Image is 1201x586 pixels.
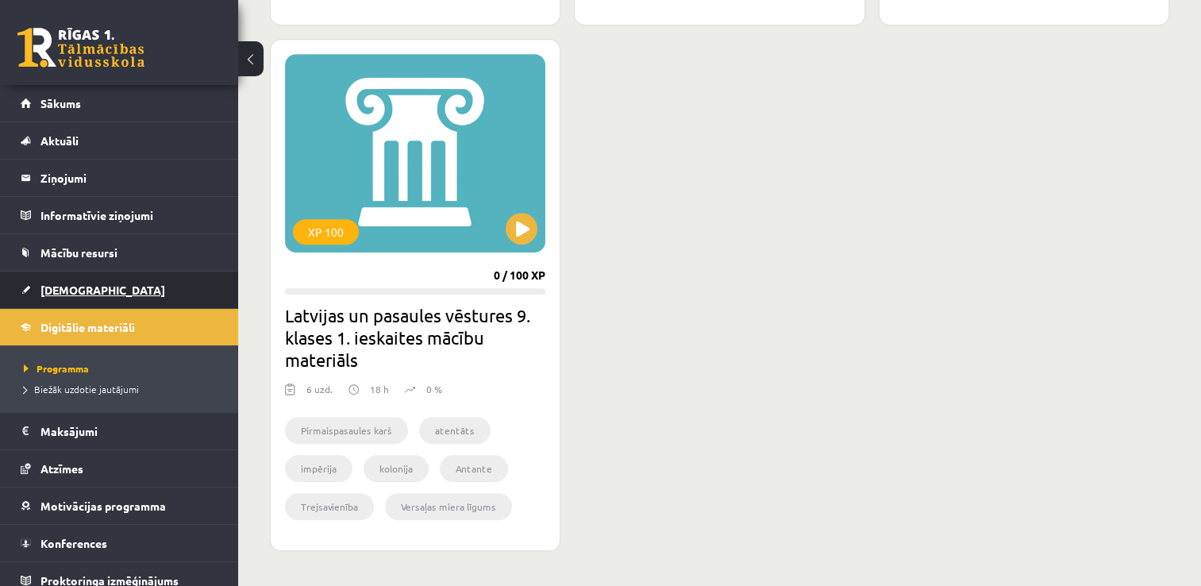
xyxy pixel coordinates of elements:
li: atentāts [419,417,491,444]
span: [DEMOGRAPHIC_DATA] [40,283,165,297]
p: 18 h [370,382,389,396]
a: Motivācijas programma [21,488,218,524]
a: Sākums [21,85,218,121]
a: Biežāk uzdotie jautājumi [24,382,222,396]
li: impērija [285,455,352,482]
a: Programma [24,361,222,376]
a: Rīgas 1. Tālmācības vidusskola [17,28,144,67]
a: Digitālie materiāli [21,309,218,345]
span: Aktuāli [40,133,79,148]
legend: Ziņojumi [40,160,218,196]
p: 0 % [426,382,442,396]
li: Pirmaispasaules karš [285,417,408,444]
span: Motivācijas programma [40,499,166,513]
li: Antante [440,455,508,482]
a: Informatīvie ziņojumi [21,197,218,233]
legend: Maksājumi [40,413,218,449]
a: Maksājumi [21,413,218,449]
a: Atzīmes [21,450,218,487]
a: [DEMOGRAPHIC_DATA] [21,272,218,308]
a: Aktuāli [21,122,218,159]
legend: Informatīvie ziņojumi [40,197,218,233]
a: Konferences [21,525,218,561]
a: Mācību resursi [21,234,218,271]
span: Atzīmes [40,461,83,476]
li: kolonija [364,455,429,482]
a: Ziņojumi [21,160,218,196]
li: Versaļas miera līgums [385,493,512,520]
div: XP 100 [293,219,359,245]
span: Programma [24,362,89,375]
span: Digitālie materiāli [40,320,135,334]
div: 6 uzd. [306,382,333,406]
span: Sākums [40,96,81,110]
h2: Latvijas un pasaules vēstures 9. klases 1. ieskaites mācību materiāls [285,304,545,371]
span: Konferences [40,536,107,550]
span: Biežāk uzdotie jautājumi [24,383,139,395]
li: Trejsavienība [285,493,374,520]
span: Mācību resursi [40,245,117,260]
